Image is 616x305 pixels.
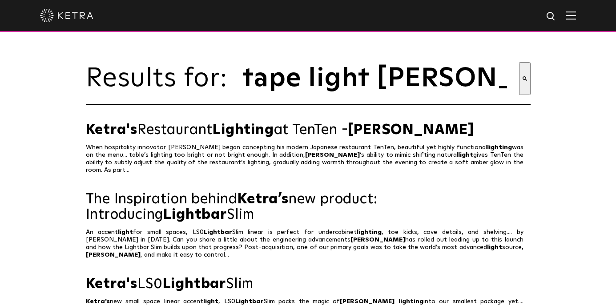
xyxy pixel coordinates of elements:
[86,144,531,174] p: When hospitality innovator [PERSON_NAME] began concepting his modern Japanese restaurant TenTen, ...
[546,11,557,22] img: search icon
[348,123,474,137] span: [PERSON_NAME]
[566,11,576,20] img: Hamburger%20Nav.svg
[238,192,289,206] span: Ketra’s
[213,123,274,137] span: Lighting
[86,123,138,137] span: Ketra's
[235,298,264,305] span: Lightbar
[86,298,110,305] span: Ketra's
[86,277,531,292] a: Ketra'sLS0LightbarSlim
[305,152,360,158] span: [PERSON_NAME]
[86,123,531,138] a: Ketra'sRestaurantLightingat TenTen -[PERSON_NAME]
[86,252,141,258] span: [PERSON_NAME]
[118,229,133,235] span: light
[40,9,93,22] img: ketra-logo-2019-white
[86,229,531,259] p: An accent for small spaces, LS0 Slim linear is perfect for undercabinet , toe kicks, cove details...
[86,192,531,223] a: The Inspiration behindKetra’snew product: IntroducingLightbarSlim
[86,277,138,291] span: Ketra's
[487,144,512,151] span: lighting
[203,298,218,305] span: light
[519,62,531,95] button: Search
[487,244,502,250] span: light
[357,229,382,235] span: lighting
[350,237,405,243] span: [PERSON_NAME]
[163,208,226,222] span: Lightbar
[86,65,237,92] span: Results for:
[340,298,395,305] span: [PERSON_NAME]
[163,277,226,291] span: Lightbar
[204,229,232,235] span: Lightbar
[458,152,473,158] span: light
[399,298,423,305] span: lighting
[242,62,519,95] input: This is a search field with an auto-suggest feature attached.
